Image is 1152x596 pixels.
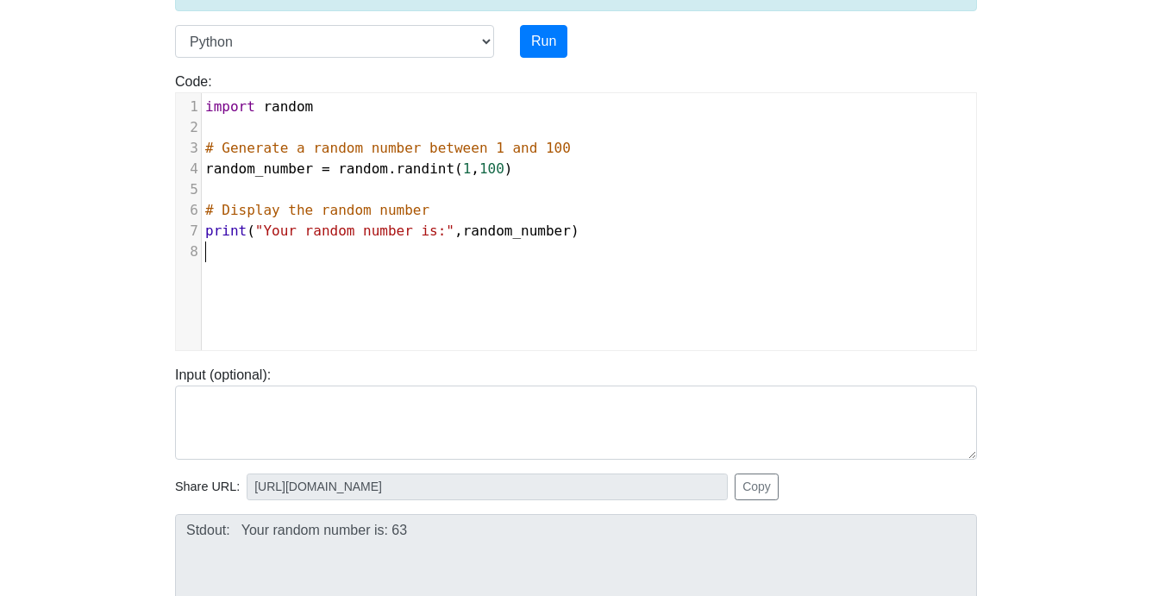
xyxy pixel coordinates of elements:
[322,160,330,177] span: =
[176,117,201,138] div: 2
[175,478,240,497] span: Share URL:
[463,223,571,239] span: random_number
[162,72,990,351] div: Code:
[176,221,201,242] div: 7
[205,140,571,156] span: # Generate a random number between 1 and 100
[176,242,201,262] div: 8
[176,179,201,200] div: 5
[263,98,313,115] span: random
[162,365,990,460] div: Input (optional):
[247,474,728,500] input: No share available yet
[338,160,388,177] span: random
[205,160,313,177] span: random_number
[520,25,567,58] button: Run
[463,160,472,177] span: 1
[176,159,201,179] div: 4
[735,474,779,500] button: Copy
[176,200,201,221] div: 6
[205,202,429,218] span: # Display the random number
[205,223,247,239] span: print
[205,98,255,115] span: import
[255,223,454,239] span: "Your random number is:"
[176,138,201,159] div: 3
[205,160,513,177] span: . ( , )
[479,160,504,177] span: 100
[176,97,201,117] div: 1
[205,223,579,239] span: ( , )
[397,160,454,177] span: randint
